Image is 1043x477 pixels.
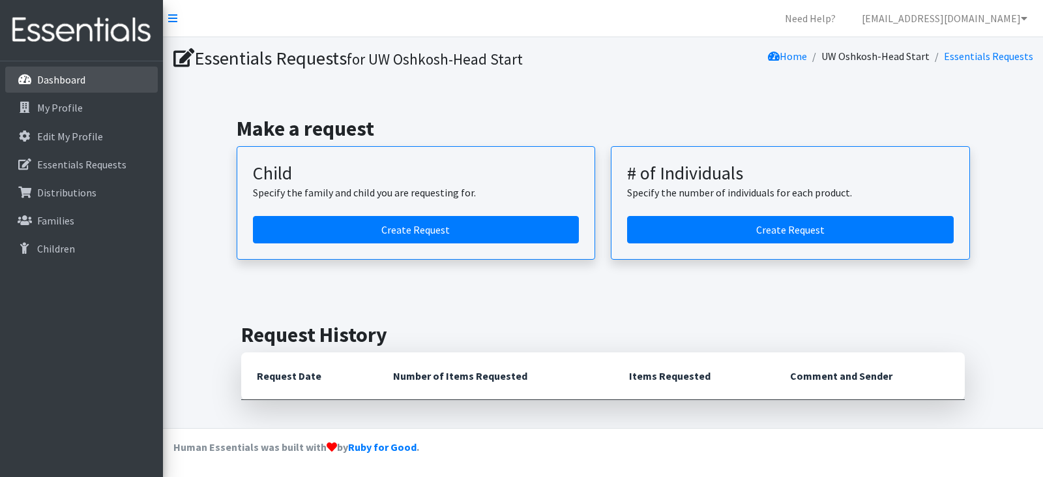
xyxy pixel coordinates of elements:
[5,236,158,262] a: Children
[173,440,419,454] strong: Human Essentials was built with by .
[5,95,158,121] a: My Profile
[774,5,846,31] a: Need Help?
[253,185,580,200] p: Specify the family and child you are requesting for.
[253,216,580,243] a: Create a request for a child or family
[5,151,158,177] a: Essentials Requests
[377,352,613,400] th: Number of Items Requested
[821,50,930,63] a: UW Oshkosh-Head Start
[627,216,954,243] a: Create a request by number of individuals
[241,352,377,400] th: Request Date
[627,162,954,185] h3: # of Individuals
[37,214,74,227] p: Families
[37,242,75,255] p: Children
[348,440,417,454] a: Ruby for Good
[851,5,1038,31] a: [EMAIL_ADDRESS][DOMAIN_NAME]
[5,208,158,234] a: Families
[37,130,103,143] p: Edit My Profile
[5,8,158,52] img: HumanEssentials
[347,50,523,69] small: for UW Oshkosh-Head Start
[253,162,580,185] h3: Child
[627,185,954,200] p: Specify the number of individuals for each product.
[241,322,965,347] h2: Request History
[613,352,774,400] th: Items Requested
[768,50,807,63] a: Home
[944,50,1033,63] a: Essentials Requests
[37,101,83,114] p: My Profile
[37,186,96,199] p: Distributions
[237,116,970,141] h2: Make a request
[37,73,85,86] p: Dashboard
[5,179,158,206] a: Distributions
[5,123,158,149] a: Edit My Profile
[774,352,965,400] th: Comment and Sender
[173,47,598,70] h1: Essentials Requests
[37,158,126,171] p: Essentials Requests
[5,67,158,93] a: Dashboard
